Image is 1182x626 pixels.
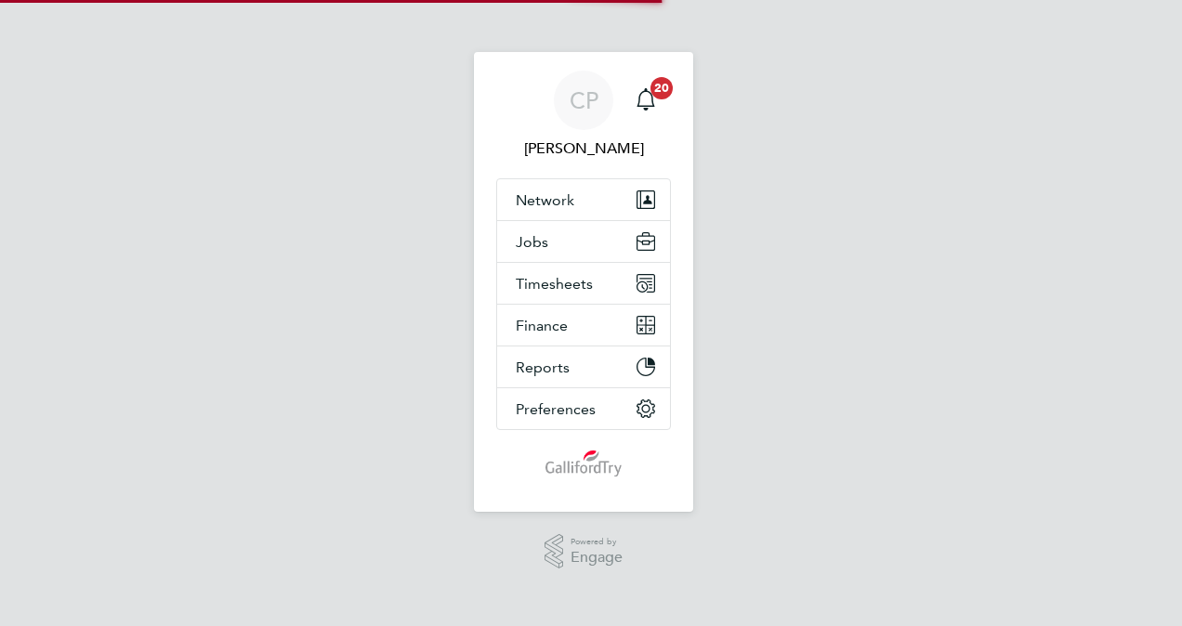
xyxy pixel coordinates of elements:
span: Reports [516,359,570,376]
button: Preferences [497,388,670,429]
button: Finance [497,305,670,346]
button: Reports [497,346,670,387]
span: Network [516,191,574,209]
button: Network [497,179,670,220]
a: Powered byEngage [545,534,624,569]
span: Engage [571,550,623,566]
span: Finance [516,317,568,334]
a: Go to home page [496,449,671,478]
span: Preferences [516,400,596,418]
span: Jobs [516,233,548,251]
button: Timesheets [497,263,670,304]
span: Caroline Parkes [496,137,671,160]
a: 20 [627,71,664,130]
span: CP [570,88,598,112]
span: Timesheets [516,275,593,293]
span: 20 [650,77,673,99]
span: Powered by [571,534,623,550]
img: gallifordtry-logo-retina.png [545,449,623,478]
button: Jobs [497,221,670,262]
a: CP[PERSON_NAME] [496,71,671,160]
nav: Main navigation [474,52,693,512]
